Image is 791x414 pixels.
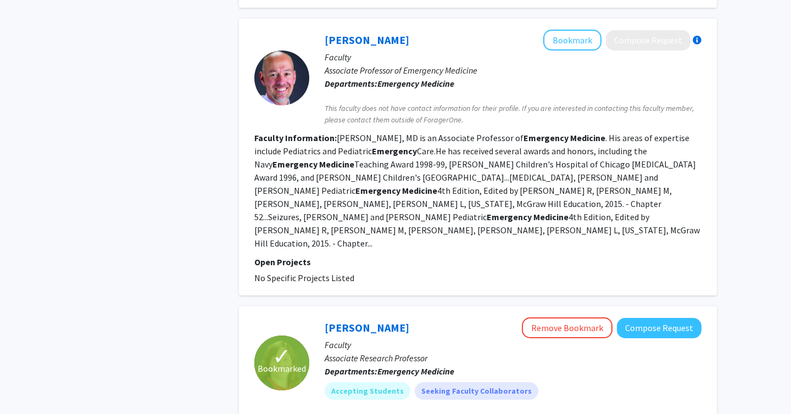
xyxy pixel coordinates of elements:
[8,365,47,406] iframe: Chat
[355,185,400,196] b: Emergency
[254,132,337,143] b: Faculty Information:
[325,51,701,64] p: Faculty
[421,78,454,89] b: Medicine
[325,382,410,400] mat-chip: Accepting Students
[254,255,701,268] p: Open Projects
[325,64,701,77] p: Associate Professor of Emergency Medicine
[606,30,690,51] button: Compose Request to George Koburov
[325,366,377,377] b: Departments:
[319,159,354,170] b: Medicine
[325,351,701,365] p: Associate Research Professor
[377,78,419,89] b: Emergency
[377,366,419,377] b: Emergency
[487,211,532,222] b: Emergency
[421,366,454,377] b: Medicine
[522,317,612,338] button: Remove Bookmark
[372,146,417,156] b: Emergency
[325,78,377,89] b: Departments:
[415,382,538,400] mat-chip: Seeking Faculty Collaborators
[272,351,291,362] span: ✓
[617,318,701,338] button: Compose Request to Julie Stilley
[533,211,569,222] b: Medicine
[254,272,354,283] span: No Specific Projects Listed
[325,338,701,351] p: Faculty
[254,132,700,249] fg-read-more: [PERSON_NAME], MD is an Associate Professor of . His areas of expertise include Pediatrics and Pe...
[543,30,601,51] button: Add George Koburov to Bookmarks
[402,185,437,196] b: Medicine
[693,36,701,44] div: More information
[272,159,317,170] b: Emergency
[523,132,569,143] b: Emergency
[325,33,409,47] a: [PERSON_NAME]
[325,103,701,126] span: This faculty does not have contact information for their profile. If you are interested in contac...
[258,362,306,375] span: Bookmarked
[325,321,409,334] a: [PERSON_NAME]
[570,132,605,143] b: Medicine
